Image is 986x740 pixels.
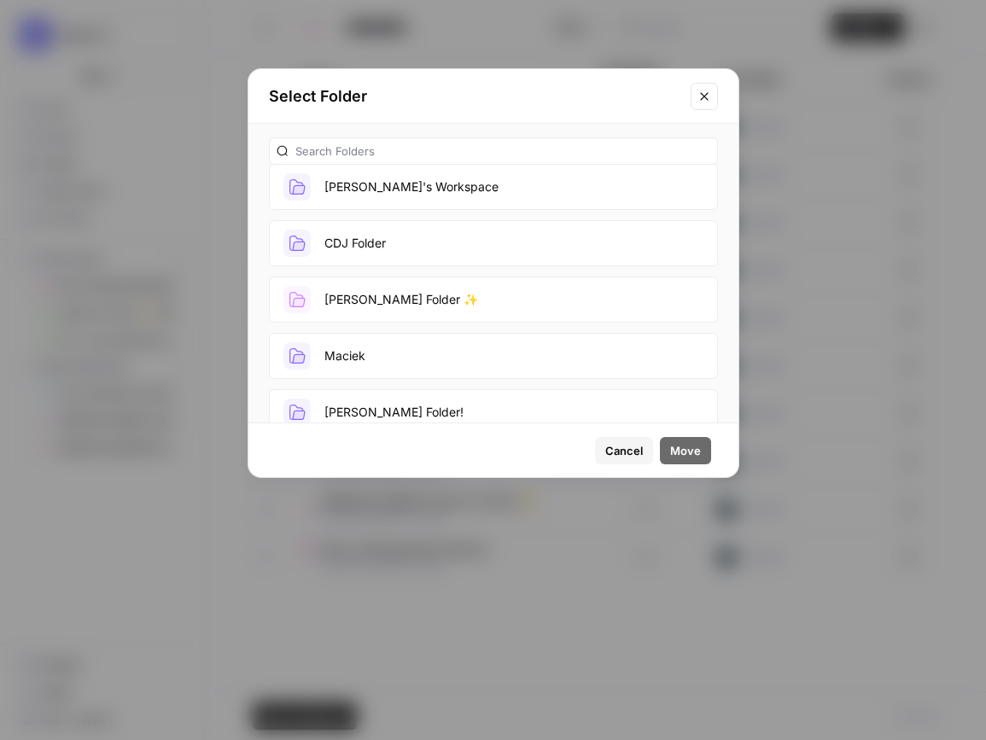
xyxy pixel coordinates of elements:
button: Close modal [691,83,718,110]
button: Maciek [269,333,718,379]
button: [PERSON_NAME] Folder! [269,389,718,435]
span: Move [670,442,701,459]
button: [PERSON_NAME]'s Workspace [269,164,718,210]
input: Search Folders [295,143,710,160]
h2: Select Folder [269,84,680,108]
button: [PERSON_NAME] Folder ✨ [269,277,718,323]
button: Move [660,437,711,464]
button: Cancel [595,437,653,464]
button: CDJ Folder [269,220,718,266]
span: Cancel [605,442,643,459]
